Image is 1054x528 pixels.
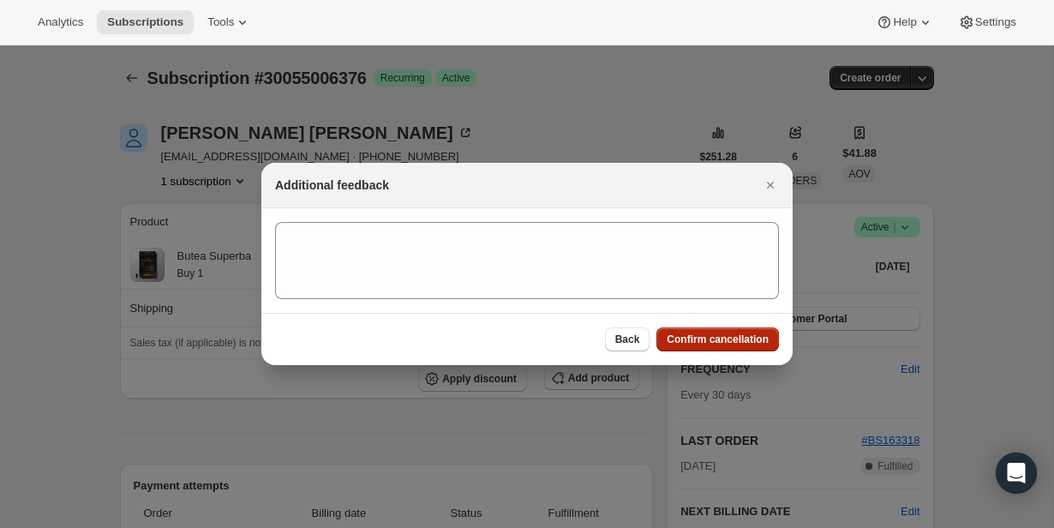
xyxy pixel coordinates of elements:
span: Settings [975,15,1016,29]
div: Open Intercom Messenger [996,453,1037,494]
span: Help [893,15,916,29]
button: Subscriptions [97,10,194,34]
button: Analytics [27,10,93,34]
span: Analytics [38,15,83,29]
button: Back [605,327,650,351]
span: Subscriptions [107,15,183,29]
button: Settings [948,10,1027,34]
h2: Additional feedback [275,177,389,194]
span: Confirm cancellation [667,333,769,346]
span: Tools [207,15,234,29]
button: Confirm cancellation [656,327,779,351]
button: Close [758,173,782,197]
span: Back [615,333,640,346]
button: Tools [197,10,261,34]
button: Help [865,10,943,34]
